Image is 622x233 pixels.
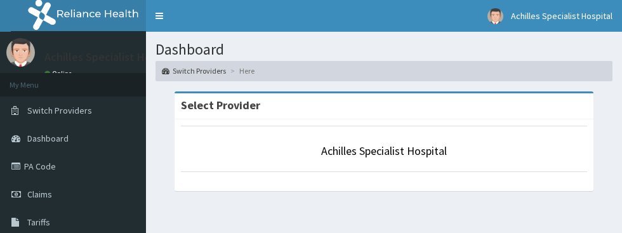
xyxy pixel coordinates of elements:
a: Online [44,69,75,78]
img: User Image [6,38,35,67]
span: Dashboard [27,133,69,144]
h1: Dashboard [155,41,612,58]
strong: Select Provider [181,98,260,112]
span: Tariffs [27,216,50,228]
p: Achilles Specialist Hospital [44,51,179,63]
span: Switch Providers [27,105,92,116]
img: User Image [487,8,503,24]
span: Claims [27,189,52,200]
span: Achilles Specialist Hospital [511,10,612,22]
a: Switch Providers [162,65,226,76]
a: Achilles Specialist Hospital [321,143,447,158]
li: Here [227,65,255,76]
